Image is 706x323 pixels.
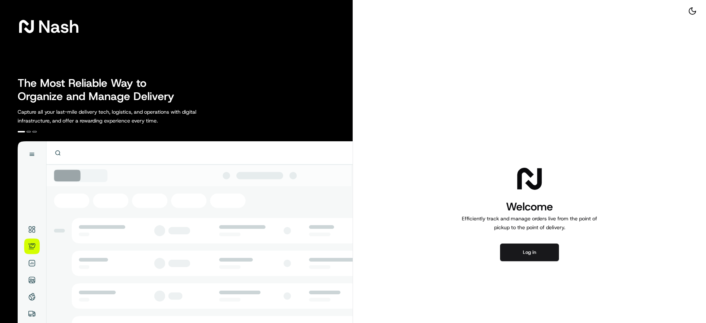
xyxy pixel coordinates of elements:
[18,107,229,125] p: Capture all your last-mile delivery tech, logistics, and operations with digital infrastructure, ...
[18,77,182,103] h2: The Most Reliable Way to Organize and Manage Delivery
[459,199,600,214] h1: Welcome
[38,19,79,34] span: Nash
[459,214,600,232] p: Efficiently track and manage orders live from the point of pickup to the point of delivery.
[500,244,559,261] button: Log in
